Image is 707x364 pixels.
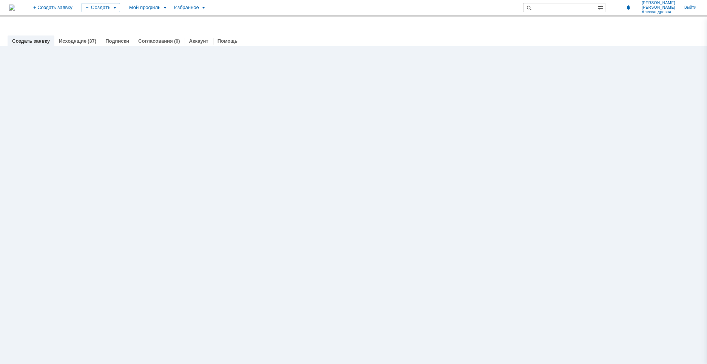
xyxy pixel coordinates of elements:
[174,38,180,44] div: (0)
[642,1,675,5] span: [PERSON_NAME]
[597,3,605,11] span: Расширенный поиск
[189,38,208,44] a: Аккаунт
[9,5,15,11] a: Перейти на домашнюю страницу
[59,38,86,44] a: Исходящие
[642,5,675,10] span: [PERSON_NAME]
[88,38,96,44] div: (37)
[218,38,238,44] a: Помощь
[105,38,129,44] a: Подписки
[9,5,15,11] img: logo
[82,3,120,12] div: Создать
[12,38,50,44] a: Создать заявку
[642,10,675,14] span: Александровна
[138,38,173,44] a: Согласования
